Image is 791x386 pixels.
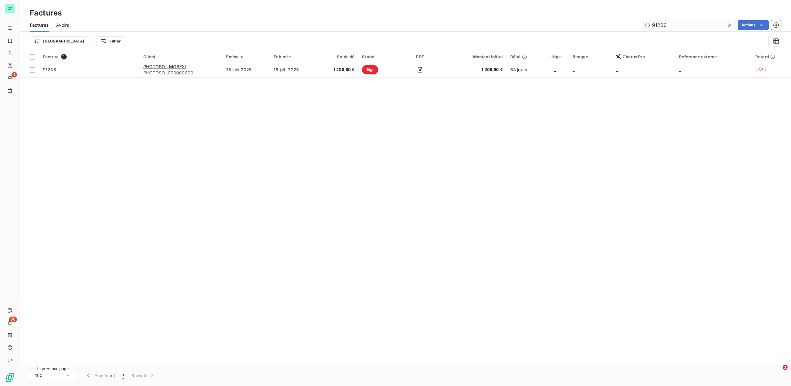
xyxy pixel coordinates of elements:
span: Avoirs [56,22,69,28]
span: _ [554,67,556,72]
img: Logo LeanPay [5,372,15,382]
div: Retard [755,54,787,59]
span: 1 [61,54,67,60]
td: 63 jours [507,62,542,77]
div: Banque [573,54,609,59]
div: Solde dû [321,54,355,59]
div: Chorus Pro [616,54,671,59]
span: 60 [9,317,17,322]
span: _ [679,67,681,72]
span: 2 [783,365,788,370]
span: litige [362,65,378,74]
input: Rechercher [642,20,735,30]
span: PHOTOSOL MOBEXI [143,64,186,69]
div: Client [143,54,219,59]
div: Émise le [226,54,266,59]
span: _ [616,67,618,72]
button: [GEOGRAPHIC_DATA] [30,36,88,46]
span: 91236 [43,67,56,72]
div: Reference externe [679,54,748,59]
div: GF [5,4,15,14]
iframe: Intercom live chat [770,365,785,380]
span: 1 [11,72,17,78]
div: PDF [402,54,438,59]
span: 1 [123,372,124,379]
td: 16 juin 2025 [222,62,270,77]
span: 1 209,60 € [446,67,503,73]
button: Suivant [128,369,159,382]
div: Montant initial [446,54,503,59]
div: Litige [545,54,565,59]
div: Statut [362,54,394,59]
span: Facture [43,54,59,59]
span: +33 j [755,67,766,72]
div: Échue le [274,54,313,59]
span: 1 209,60 € [321,67,355,73]
a: 1 [5,73,15,83]
span: _ [573,67,574,72]
td: 16 juil. 2025 [270,62,317,77]
span: 100 [35,372,42,379]
button: Précédent [81,369,119,382]
button: 1 [119,369,128,382]
button: Actions [738,20,769,30]
div: Délai [510,54,538,59]
button: Filtrer [96,36,125,46]
span: PHOTOSOL000000000 [143,70,219,76]
h3: Factures [30,7,62,19]
span: Factures [30,22,49,28]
